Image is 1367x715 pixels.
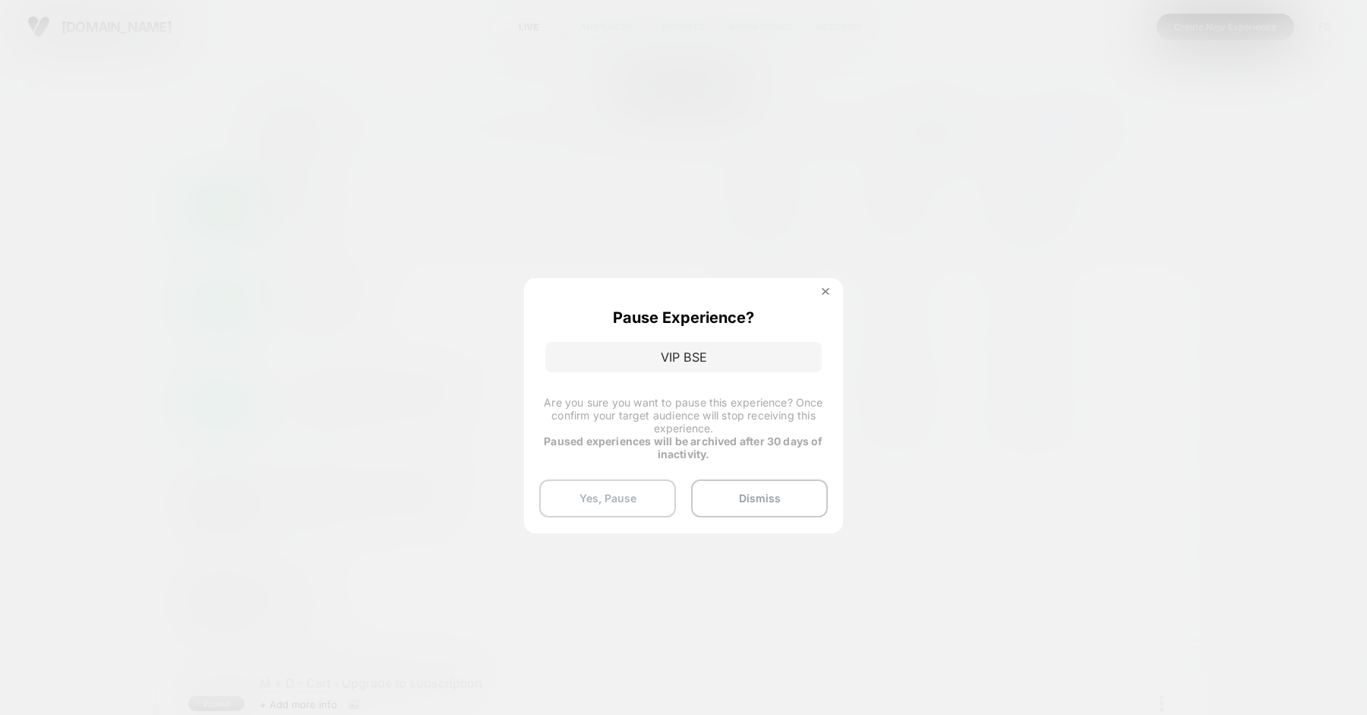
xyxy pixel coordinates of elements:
[545,342,822,372] p: VIP BSE
[822,288,829,296] img: close
[691,479,828,517] button: Dismiss
[613,308,754,327] p: Pause Experience?
[539,479,676,517] button: Yes, Pause
[544,396,822,435] span: Are you sure you want to pause this experience? Once confirm your target audience will stop recei...
[544,435,822,460] strong: Paused experiences will be archived after 30 days of inactivity.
